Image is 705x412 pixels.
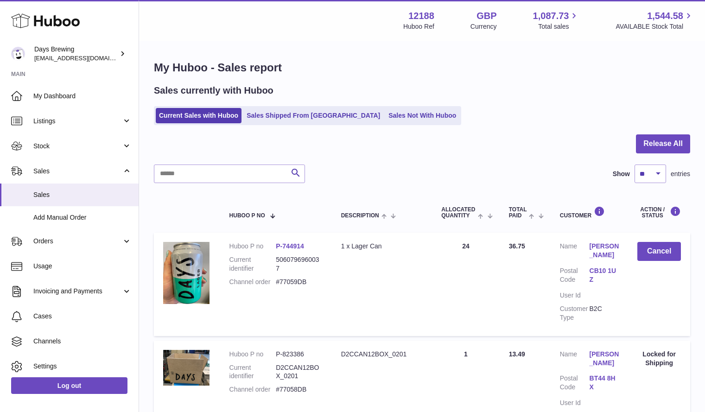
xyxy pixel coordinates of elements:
dd: P-823386 [276,350,323,359]
span: 36.75 [509,242,525,250]
span: entries [671,170,690,178]
dt: Postal Code [560,266,590,286]
dd: #77059DB [276,278,323,286]
dt: Channel order [229,278,276,286]
span: AVAILABLE Stock Total [616,22,694,31]
span: Orders [33,237,122,246]
img: helena@daysbrewing.com [11,47,25,61]
span: Invoicing and Payments [33,287,122,296]
span: 1,087.73 [533,10,569,22]
span: Usage [33,262,132,271]
dt: Current identifier [229,363,276,381]
span: Stock [33,142,122,151]
span: Total sales [538,22,579,31]
dd: D2CCAN12BOX_0201 [276,363,323,381]
dt: Huboo P no [229,242,276,251]
label: Show [613,170,630,178]
span: Total paid [509,207,527,219]
img: 121881710868712.png [163,350,210,386]
a: 1,087.73 Total sales [533,10,580,31]
img: 121881680514645.jpg [163,242,210,304]
strong: GBP [476,10,496,22]
a: BT44 8HX [590,374,619,392]
dd: 5060796960037 [276,255,323,273]
a: Sales Not With Huboo [385,108,459,123]
span: [EMAIL_ADDRESS][DOMAIN_NAME] [34,54,136,62]
a: 1,544.58 AVAILABLE Stock Total [616,10,694,31]
a: CB10 1UZ [590,266,619,284]
span: Description [341,213,379,219]
div: Huboo Ref [403,22,434,31]
span: My Dashboard [33,92,132,101]
a: P-744914 [276,242,304,250]
a: Current Sales with Huboo [156,108,241,123]
span: ALLOCATED Quantity [441,207,476,219]
dt: User Id [560,291,590,300]
dt: User Id [560,399,590,407]
dt: Huboo P no [229,350,276,359]
a: [PERSON_NAME] [590,350,619,368]
dt: Customer Type [560,304,590,322]
dt: Postal Code [560,374,590,394]
a: Sales Shipped From [GEOGRAPHIC_DATA] [243,108,383,123]
span: Huboo P no [229,213,265,219]
a: Log out [11,377,127,394]
span: Cases [33,312,132,321]
h1: My Huboo - Sales report [154,60,690,75]
button: Cancel [637,242,681,261]
span: Settings [33,362,132,371]
span: 1,544.58 [647,10,683,22]
div: 1 x Lager Can [341,242,423,251]
td: 24 [432,233,499,336]
span: Listings [33,117,122,126]
dt: Name [560,350,590,370]
h2: Sales currently with Huboo [154,84,273,97]
span: Add Manual Order [33,213,132,222]
dt: Channel order [229,385,276,394]
div: Days Brewing [34,45,118,63]
span: Channels [33,337,132,346]
div: Action / Status [637,206,681,219]
div: D2CCAN12BOX_0201 [341,350,423,359]
a: [PERSON_NAME] [590,242,619,260]
dt: Name [560,242,590,262]
button: Release All [636,134,690,153]
dt: Current identifier [229,255,276,273]
span: Sales [33,190,132,199]
div: Locked for Shipping [637,350,681,368]
span: 13.49 [509,350,525,358]
div: Currency [470,22,497,31]
span: Sales [33,167,122,176]
div: Customer [560,206,619,219]
strong: 12188 [408,10,434,22]
dd: B2C [590,304,619,322]
dd: #77058DB [276,385,323,394]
